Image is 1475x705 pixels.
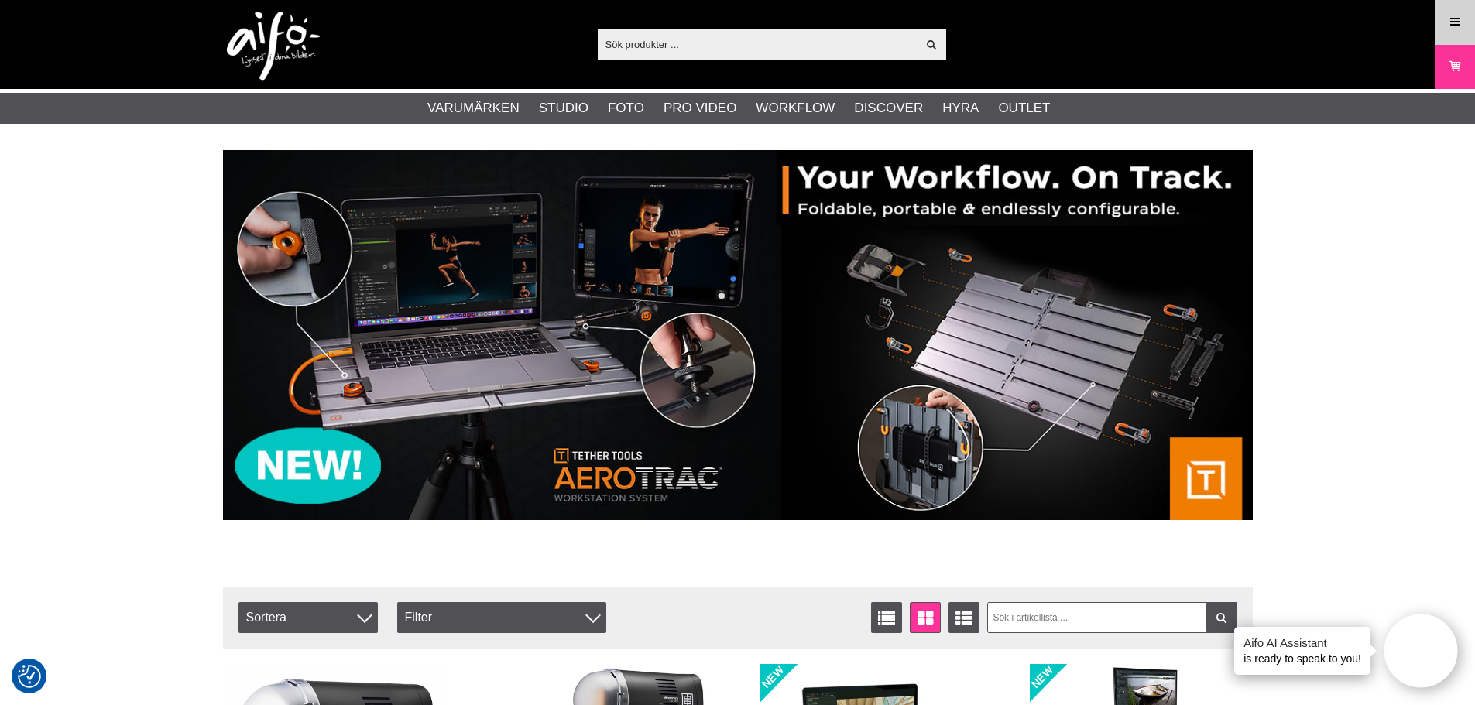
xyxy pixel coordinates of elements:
[598,33,918,56] input: Sök produkter ...
[1206,602,1237,633] a: Filtrera
[227,12,320,81] img: logo.png
[1234,627,1370,675] div: is ready to speak to you!
[18,662,41,690] button: Samtyckesinställningar
[18,665,41,688] img: Revisit consent button
[998,98,1050,118] a: Outlet
[664,98,736,118] a: Pro Video
[397,602,606,633] div: Filter
[756,98,835,118] a: Workflow
[871,602,902,633] a: Listvisning
[223,150,1253,520] img: Annons:007 banner-header-aerotrac-1390x500.jpg
[948,602,979,633] a: Utökad listvisning
[427,98,520,118] a: Varumärken
[854,98,923,118] a: Discover
[539,98,588,118] a: Studio
[910,602,941,633] a: Fönstervisning
[987,602,1237,633] input: Sök i artikellista ...
[238,602,378,633] span: Sortera
[608,98,644,118] a: Foto
[1243,635,1361,651] h4: Aifo AI Assistant
[942,98,979,118] a: Hyra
